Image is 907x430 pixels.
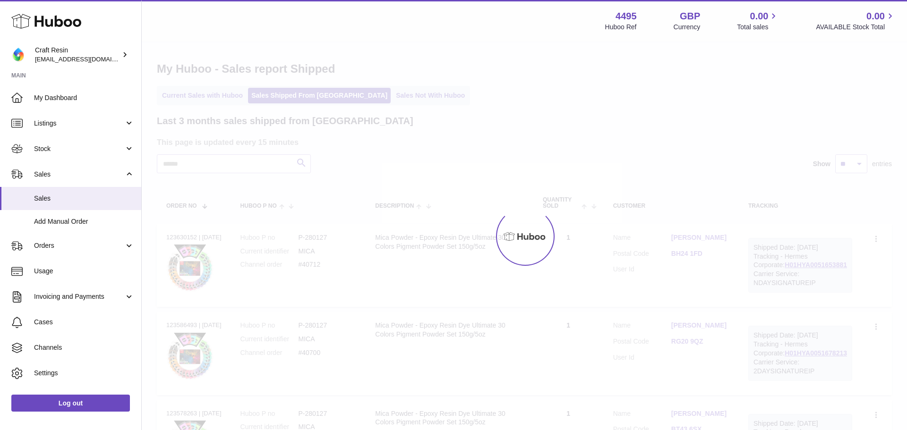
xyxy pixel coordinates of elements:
span: 0.00 [750,10,769,23]
span: Sales [34,170,124,179]
span: 0.00 [866,10,885,23]
span: My Dashboard [34,93,134,102]
span: Cases [34,318,134,327]
span: Invoicing and Payments [34,292,124,301]
span: Sales [34,194,134,203]
span: Usage [34,267,134,276]
strong: 4495 [616,10,637,23]
span: AVAILABLE Stock Total [816,23,896,32]
span: Listings [34,119,124,128]
a: 0.00 AVAILABLE Stock Total [816,10,896,32]
div: Craft Resin [35,46,120,64]
div: Currency [674,23,701,32]
a: Log out [11,395,130,412]
span: Stock [34,144,124,153]
span: Channels [34,343,134,352]
img: internalAdmin-4495@internal.huboo.com [11,48,26,62]
strong: GBP [680,10,700,23]
span: Total sales [737,23,779,32]
div: Huboo Ref [605,23,637,32]
a: 0.00 Total sales [737,10,779,32]
span: Orders [34,241,124,250]
span: [EMAIL_ADDRESS][DOMAIN_NAME] [35,55,139,63]
span: Add Manual Order [34,217,134,226]
span: Settings [34,369,134,378]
